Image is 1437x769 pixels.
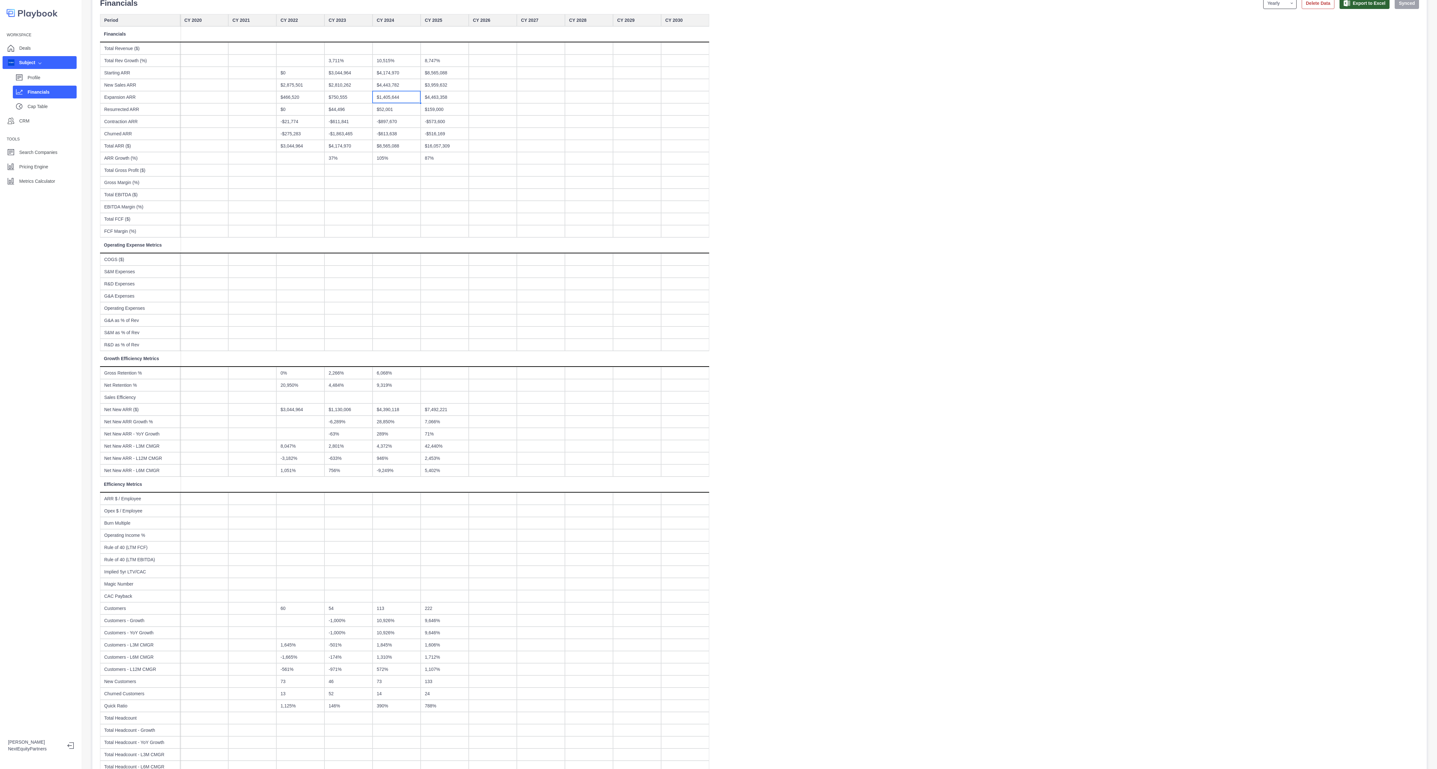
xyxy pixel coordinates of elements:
div: 20,950% [276,379,324,391]
div: 87% [421,152,469,164]
div: 2,453% [421,452,469,464]
div: Subject [8,59,35,66]
div: 5,402% [421,464,469,477]
img: company image [8,59,14,66]
div: 0% [276,367,324,379]
div: -174% [324,651,373,663]
div: Churned Customers [100,688,180,700]
div: Implied 5yr LTV/CAC [100,566,180,578]
div: Efficiency Metrics [100,477,180,493]
div: $3,959,632 [421,79,469,91]
div: S&M as % of Rev [100,326,180,339]
div: CY 2026 [469,14,517,26]
div: Expansion ARR [100,91,180,103]
div: 13 [276,688,324,700]
div: 1,606% [421,639,469,651]
div: ARR Growth (%) [100,152,180,164]
div: 105% [373,152,421,164]
div: Net New ARR - L12M CMGR [100,452,180,464]
div: Churned ARR [100,128,180,140]
div: G&A Expenses [100,290,180,302]
div: $16,057,309 [421,140,469,152]
div: $466,520 [276,91,324,103]
div: 9,646% [421,614,469,627]
div: ARR $ / Employee [100,493,180,505]
div: Operating Expenses [100,302,180,314]
div: Total Rev Growth (%) [100,55,180,67]
div: 52 [324,688,373,700]
div: $44,496 [324,103,373,115]
div: -633% [324,452,373,464]
div: $750,555 [324,91,373,103]
div: $4,463,358 [421,91,469,103]
div: $3,044,964 [276,140,324,152]
div: 4,372% [373,440,421,452]
div: CY 2020 [180,14,228,26]
div: -$613,638 [373,128,421,140]
p: Search Companies [19,149,57,156]
div: $1,130,006 [324,403,373,416]
div: 54 [324,602,373,614]
div: 289% [373,428,421,440]
div: $52,001 [373,103,421,115]
div: -$611,841 [324,115,373,128]
div: Total Headcount - Growth [100,724,180,736]
div: -$1,863,465 [324,128,373,140]
div: 10,926% [373,627,421,639]
div: $159,000 [421,103,469,115]
div: Sales Efficiency [100,391,180,403]
p: Deals [19,45,31,52]
div: 1,712% [421,651,469,663]
div: Rule of 40 (LTM EBITDA) [100,554,180,566]
div: -3,182% [276,452,324,464]
div: -561% [276,663,324,675]
div: 1,645% [276,639,324,651]
div: 73 [373,675,421,688]
div: Starting ARR [100,67,180,79]
div: CY 2025 [421,14,469,26]
div: 946% [373,452,421,464]
div: Burn Multiple [100,517,180,529]
div: Customers - Growth [100,614,180,627]
div: $4,174,970 [373,67,421,79]
div: $2,810,262 [324,79,373,91]
div: -9,249% [373,464,421,477]
div: Rule of 40 (LTM FCF) [100,541,180,554]
div: 71% [421,428,469,440]
div: Customers [100,602,180,614]
div: $3,044,964 [324,67,373,79]
div: CY 2030 [661,14,709,26]
div: Resurrected ARR [100,103,180,115]
div: G&A as % of Rev [100,314,180,326]
div: Total Headcount - YoY Growth [100,736,180,748]
p: NextEquityPartners [8,746,62,752]
p: Financials [28,89,77,96]
div: Net New ARR Growth % [100,416,180,428]
div: 8,747% [421,55,469,67]
div: Total FCF ($) [100,213,180,225]
div: COGS ($) [100,253,180,266]
div: Opex $ / Employee [100,505,180,517]
div: -$275,283 [276,128,324,140]
div: 1,845% [373,639,421,651]
div: Total Headcount [100,712,180,724]
div: 146% [324,700,373,712]
div: Operating Income % [100,529,180,541]
div: 1,051% [276,464,324,477]
div: Net New ARR - L3M CMGR [100,440,180,452]
p: Cap Table [28,103,77,110]
div: Contraction ARR [100,115,180,128]
div: Customers - L12M CMGR [100,663,180,675]
div: CY 2022 [276,14,324,26]
div: 6,068% [373,367,421,379]
div: 10,515% [373,55,421,67]
div: 1,107% [421,663,469,675]
div: 73 [276,675,324,688]
div: 1,125% [276,700,324,712]
div: $7,492,221 [421,403,469,416]
div: 9,319% [373,379,421,391]
div: -971% [324,663,373,675]
div: Total Gross Profit ($) [100,164,180,176]
div: Total ARR ($) [100,140,180,152]
div: Net New ARR - YoY Growth [100,428,180,440]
